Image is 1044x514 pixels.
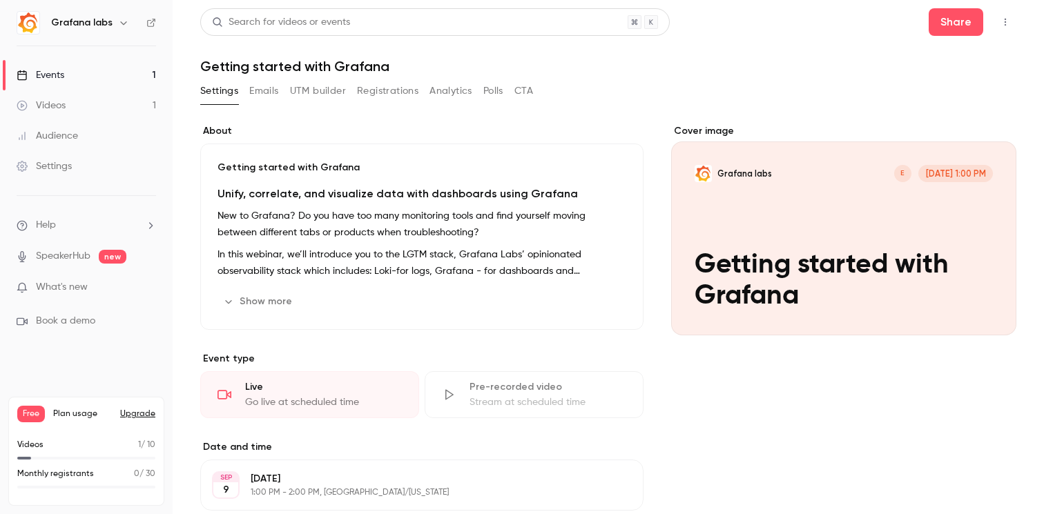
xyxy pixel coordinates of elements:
[53,408,112,419] span: Plan usage
[245,380,402,394] div: Live
[36,280,88,295] span: What's new
[217,186,626,202] h2: Unify, correlate, and visualize data with dashboards using Grafana
[120,408,155,419] button: Upgrade
[138,439,155,451] p: / 10
[200,80,238,102] button: Settings
[290,80,346,102] button: UTM builder
[251,472,570,486] p: [DATE]
[17,439,43,451] p: Videos
[213,473,238,482] div: SEP
[200,371,419,418] div: LiveGo live at scheduled time
[200,440,644,454] label: Date and time
[223,483,229,497] p: 9
[217,290,300,313] button: Show more
[671,124,1016,335] section: Cover image
[251,487,570,498] p: 1:00 PM - 2:00 PM, [GEOGRAPHIC_DATA]/[US_STATE]
[51,16,113,30] h6: Grafana labs
[429,80,472,102] button: Analytics
[217,161,626,175] p: Getting started with Grafana
[425,371,644,418] div: Pre-recorded videoStream at scheduled time
[17,12,39,34] img: Grafana labs
[200,58,1016,75] h1: Getting started with Grafana
[17,159,72,173] div: Settings
[470,380,626,394] div: Pre-recorded video
[17,468,94,480] p: Monthly registrants
[17,129,78,143] div: Audience
[17,218,156,233] li: help-dropdown-opener
[200,352,644,366] p: Event type
[36,314,95,328] span: Book a demo
[217,246,626,279] p: In this webinar, we’ll introduce you to the LGTM stack, Grafana Labs’ opinionated observability s...
[17,406,45,422] span: Free
[217,208,626,241] p: New to Grafana? Do you have too many monitoring tools and find yourself moving between different ...
[99,250,126,264] span: new
[245,395,402,409] div: Go live at scheduled time
[138,441,141,449] span: 1
[357,80,418,102] button: Registrations
[17,68,64,82] div: Events
[200,124,644,138] label: About
[671,124,1016,138] label: Cover image
[36,218,56,233] span: Help
[134,468,155,480] p: / 30
[36,249,90,264] a: SpeakerHub
[483,80,503,102] button: Polls
[514,80,533,102] button: CTA
[134,470,139,478] span: 0
[249,80,278,102] button: Emails
[17,99,66,112] div: Videos
[212,15,350,30] div: Search for videos or events
[470,395,626,409] div: Stream at scheduled time
[929,8,983,36] button: Share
